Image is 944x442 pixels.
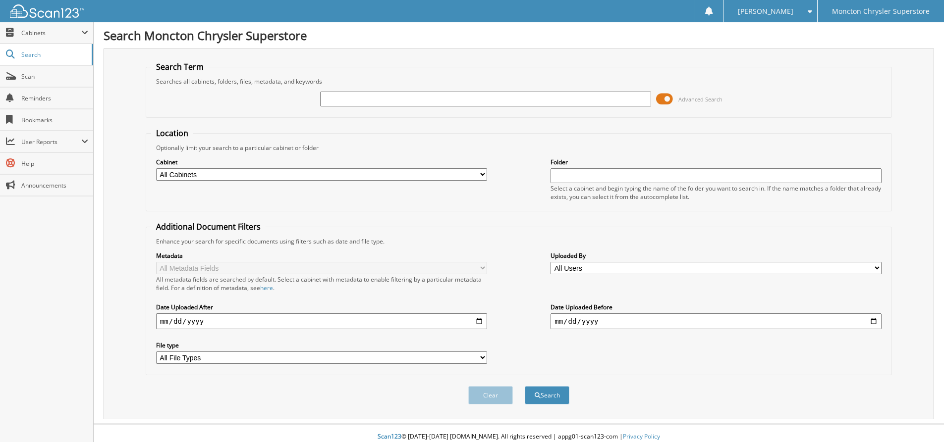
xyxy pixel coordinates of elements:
[623,432,660,441] a: Privacy Policy
[156,251,487,260] label: Metadata
[21,138,81,146] span: User Reports
[151,128,193,139] legend: Location
[156,275,487,292] div: All metadata fields are searched by default. Select a cabinet with metadata to enable filtering b...
[551,158,882,166] label: Folder
[151,221,266,232] legend: Additional Document Filters
[156,158,487,166] label: Cabinet
[21,159,88,168] span: Help
[21,29,81,37] span: Cabinets
[468,386,513,404] button: Clear
[21,72,88,81] span: Scan
[151,237,887,246] div: Enhance your search for specific documents using filters such as date and file type.
[10,4,84,18] img: scan123-logo-white.svg
[151,77,887,86] div: Searches all cabinets, folders, files, metadata, and keywords
[894,394,944,442] iframe: Chat Widget
[551,313,882,329] input: end
[525,386,569,404] button: Search
[551,184,882,201] div: Select a cabinet and begin typing the name of the folder you want to search in. If the name match...
[21,116,88,124] span: Bookmarks
[21,50,87,59] span: Search
[156,313,487,329] input: start
[156,303,487,311] label: Date Uploaded After
[104,27,934,44] h1: Search Moncton Chrysler Superstore
[678,96,722,103] span: Advanced Search
[738,8,793,14] span: [PERSON_NAME]
[21,181,88,190] span: Announcements
[832,8,930,14] span: Moncton Chrysler Superstore
[551,303,882,311] label: Date Uploaded Before
[378,432,401,441] span: Scan123
[21,94,88,102] span: Reminders
[151,61,209,72] legend: Search Term
[151,144,887,152] div: Optionally limit your search to a particular cabinet or folder
[156,341,487,349] label: File type
[260,284,273,292] a: here
[551,251,882,260] label: Uploaded By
